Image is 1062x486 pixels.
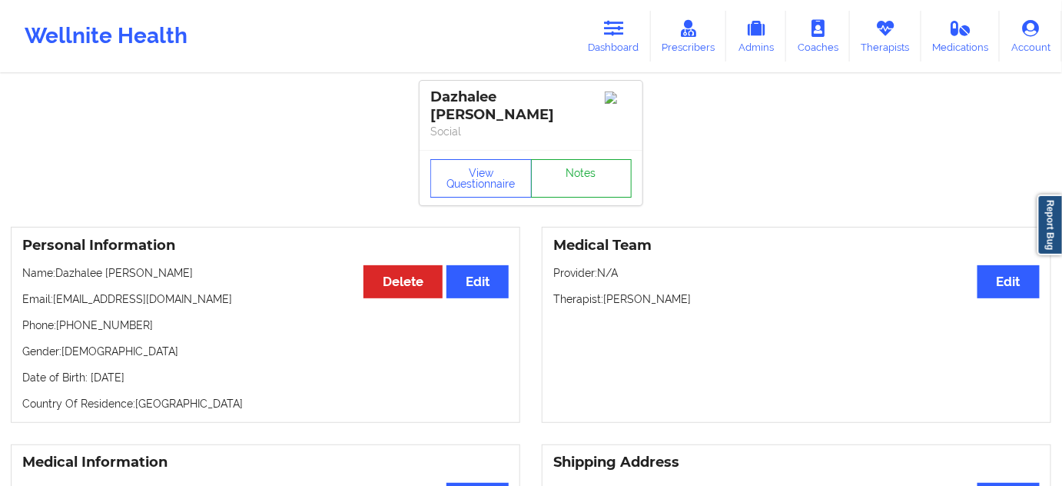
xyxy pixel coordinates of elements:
[22,318,509,333] p: Phone: [PHONE_NUMBER]
[363,265,443,298] button: Delete
[22,370,509,385] p: Date of Birth: [DATE]
[850,11,921,62] a: Therapists
[977,265,1040,298] button: Edit
[446,265,509,298] button: Edit
[553,237,1040,255] h3: Medical Team
[22,237,509,255] h3: Personal Information
[553,454,1040,471] h3: Shipping Address
[553,291,1040,307] p: Therapist: [PERSON_NAME]
[726,11,786,62] a: Admins
[22,396,509,411] p: Country Of Residence: [GEOGRAPHIC_DATA]
[22,265,509,281] p: Name: Dazhalee [PERSON_NAME]
[430,159,532,198] button: View Questionnaire
[921,11,1001,62] a: Medications
[1000,11,1062,62] a: Account
[430,88,632,124] div: Dazhalee [PERSON_NAME]
[22,291,509,307] p: Email: [EMAIL_ADDRESS][DOMAIN_NAME]
[553,265,1040,281] p: Provider: N/A
[605,92,632,104] img: Image%2Fplaceholer-image.png
[577,11,651,62] a: Dashboard
[22,454,509,471] h3: Medical Information
[430,124,632,139] p: Social
[786,11,850,62] a: Coaches
[531,159,632,198] a: Notes
[651,11,727,62] a: Prescribers
[1037,195,1062,255] a: Report Bug
[22,344,509,359] p: Gender: [DEMOGRAPHIC_DATA]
